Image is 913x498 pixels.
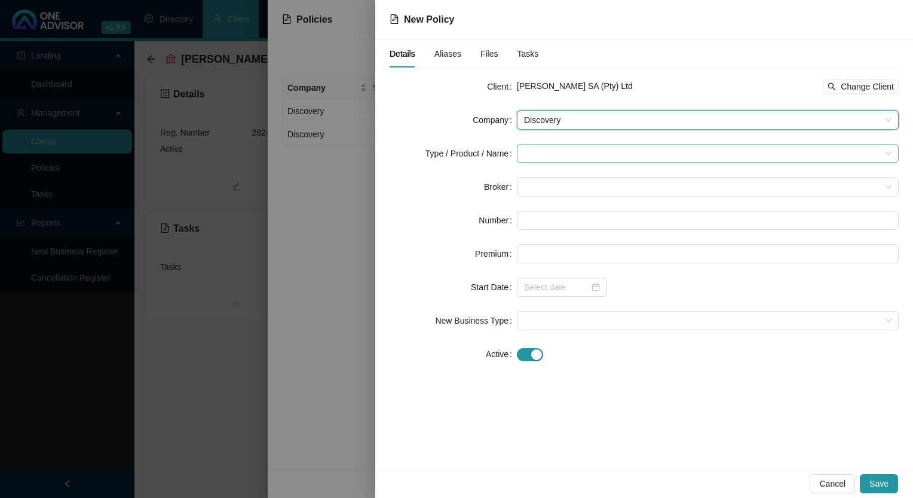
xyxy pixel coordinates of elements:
[810,474,855,493] button: Cancel
[473,110,517,130] label: Company
[480,50,498,58] span: Files
[390,14,399,24] span: file-text
[841,80,894,93] span: Change Client
[434,50,461,58] span: Aliases
[823,79,899,94] button: Change Client
[390,50,415,58] span: Details
[524,111,891,129] span: Discovery
[435,311,517,330] label: New Business Type
[475,244,517,263] label: Premium
[425,144,517,163] label: Type / Product / Name
[860,474,898,493] button: Save
[517,50,539,58] span: Tasks
[479,211,517,230] label: Number
[487,77,517,96] label: Client
[524,281,589,294] input: Select date
[869,477,889,490] span: Save
[404,14,454,24] span: New Policy
[484,177,517,196] label: Broker
[517,81,633,91] span: [PERSON_NAME] SA (Pty) Ltd
[486,345,517,364] label: Active
[828,82,836,91] span: search
[471,278,517,297] label: Start Date
[819,477,845,490] span: Cancel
